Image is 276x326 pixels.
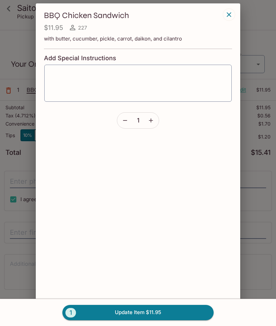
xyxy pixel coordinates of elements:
h4: Add Special Instructions [44,54,232,62]
p: with butter, cucumber, pickle, carrot, daikon, and cilantro [44,35,232,42]
h4: $11.95 [44,23,63,32]
span: 1 [137,117,139,124]
span: 227 [78,25,87,31]
span: 1 [65,308,76,317]
button: 1Update Item $11.95 [62,305,214,320]
h3: BBQ Chicken Sandwich [44,10,221,21]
